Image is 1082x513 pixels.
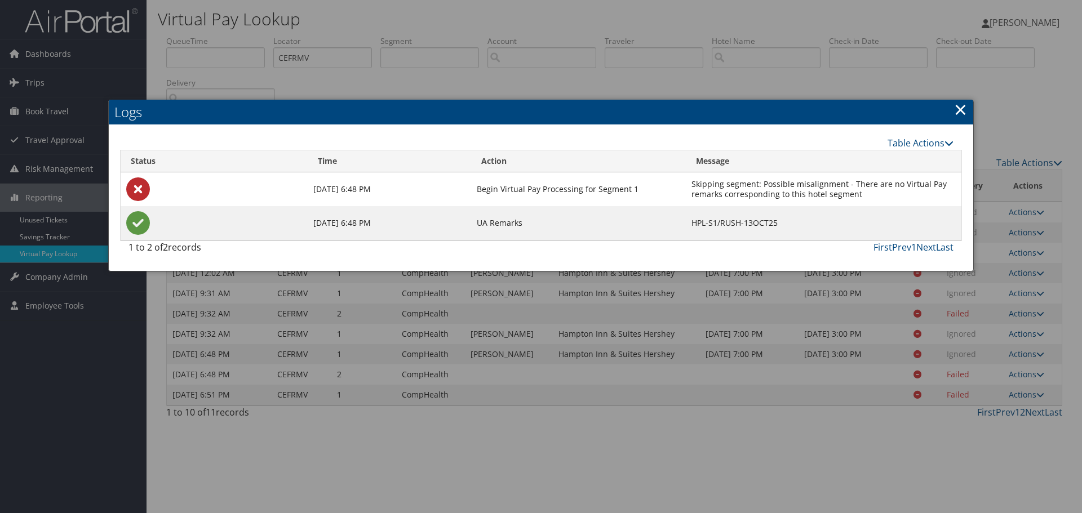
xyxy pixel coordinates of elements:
h2: Logs [109,100,973,124]
td: HPL-S1/RUSH-13OCT25 [686,206,961,240]
a: Next [916,241,936,253]
th: Time: activate to sort column ascending [308,150,471,172]
a: Prev [892,241,911,253]
span: 2 [163,241,168,253]
th: Status: activate to sort column ascending [121,150,308,172]
a: First [873,241,892,253]
th: Message: activate to sort column ascending [686,150,961,172]
td: [DATE] 6:48 PM [308,172,471,206]
a: 1 [911,241,916,253]
a: Table Actions [888,137,954,149]
td: UA Remarks [471,206,686,240]
div: 1 to 2 of records [128,240,322,260]
td: Begin Virtual Pay Processing for Segment 1 [471,172,686,206]
th: Action: activate to sort column ascending [471,150,686,172]
td: [DATE] 6:48 PM [308,206,471,240]
td: Skipping segment: Possible misalignment - There are no Virtual Pay remarks corresponding to this ... [686,172,961,206]
a: Close [954,98,967,121]
a: Last [936,241,954,253]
